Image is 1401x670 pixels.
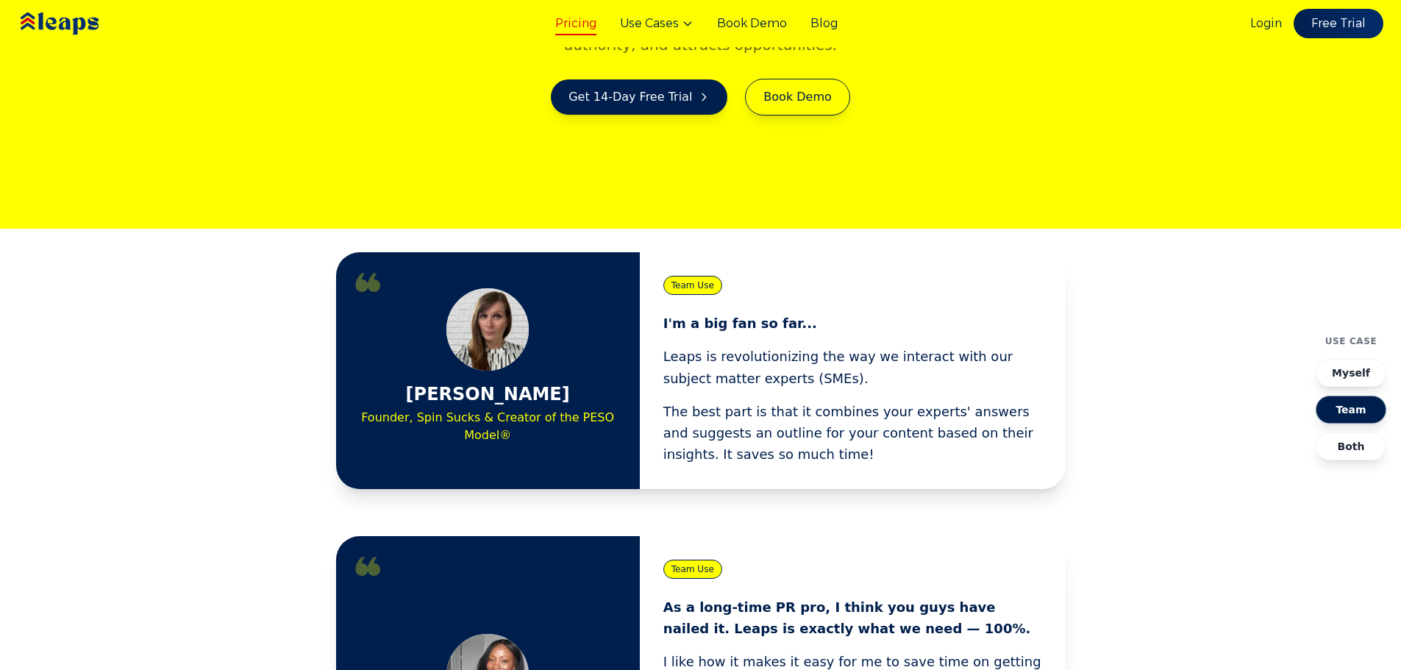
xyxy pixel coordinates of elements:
span: Team Use [663,276,722,295]
a: Get 14-Day Free Trial [551,79,727,115]
p: I'm a big fan so far... [663,313,1042,334]
a: Login [1250,15,1282,32]
button: Both [1316,432,1386,460]
img: Leaps Logo [18,2,143,45]
a: Free Trial [1294,9,1383,38]
a: Book Demo [745,79,849,115]
a: Blog [810,15,838,32]
p: Leaps is revolutionizing the way we interact with our subject matter experts (SMEs). [663,346,1042,389]
p: The best part is that it combines your experts' answers and suggests an outline for your content ... [663,401,1042,466]
a: Pricing [555,15,596,32]
button: Myself [1316,359,1386,387]
h4: Use Case [1325,335,1377,347]
img: Gini Dietrich [446,288,529,371]
p: Founder, Spin Sucks & Creator of the PESO Model® [360,409,616,444]
h3: [PERSON_NAME] [406,382,570,406]
p: As a long-time PR pro, I think you guys have nailed it. Leaps is exactly what we need — 100%. [663,596,1042,640]
a: Book Demo [717,15,787,32]
button: Use Cases [620,15,694,32]
span: Team Use [663,560,722,579]
button: Team [1316,396,1386,424]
